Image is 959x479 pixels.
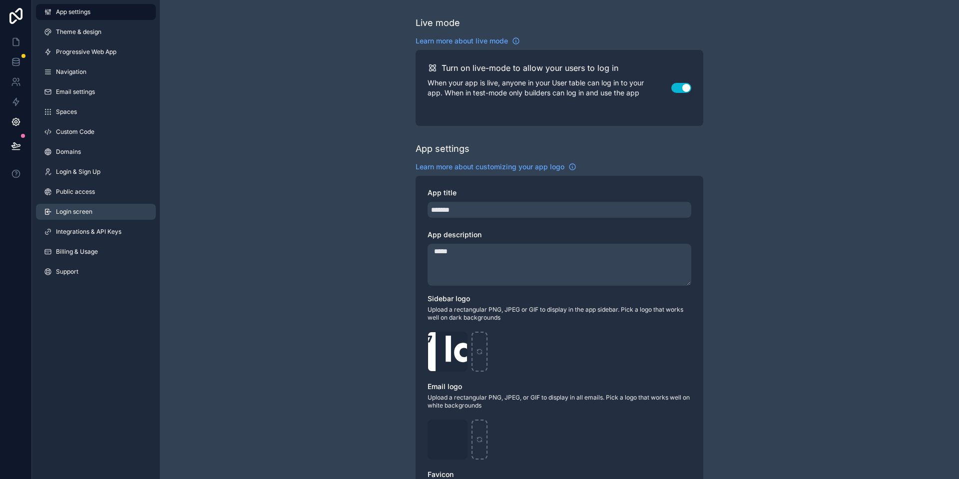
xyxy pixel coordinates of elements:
[416,142,470,156] div: App settings
[416,162,564,172] span: Learn more about customizing your app logo
[56,188,95,196] span: Public access
[416,36,520,46] a: Learn more about live mode
[428,78,671,98] p: When your app is live, anyone in your User table can log in to your app. When in test-mode only b...
[36,164,156,180] a: Login & Sign Up
[36,44,156,60] a: Progressive Web App
[36,24,156,40] a: Theme & design
[36,264,156,280] a: Support
[56,128,94,136] span: Custom Code
[56,28,101,36] span: Theme & design
[428,230,481,239] span: App description
[428,382,462,391] span: Email logo
[56,148,81,156] span: Domains
[36,104,156,120] a: Spaces
[56,108,77,116] span: Spaces
[428,188,457,197] span: App title
[36,224,156,240] a: Integrations & API Keys
[428,294,470,303] span: Sidebar logo
[36,4,156,20] a: App settings
[428,306,691,322] span: Upload a rectangular PNG, JPEG or GIF to display in the app sidebar. Pick a logo that works well ...
[56,248,98,256] span: Billing & Usage
[36,144,156,160] a: Domains
[56,208,92,216] span: Login screen
[428,470,454,479] span: Favicon
[36,204,156,220] a: Login screen
[442,62,618,74] h2: Turn on live-mode to allow your users to log in
[56,48,116,56] span: Progressive Web App
[416,162,576,172] a: Learn more about customizing your app logo
[56,228,121,236] span: Integrations & API Keys
[416,16,460,30] div: Live mode
[428,394,691,410] span: Upload a rectangular PNG, JPEG, or GIF to display in all emails. Pick a logo that works well on w...
[36,84,156,100] a: Email settings
[416,36,508,46] span: Learn more about live mode
[56,8,90,16] span: App settings
[56,268,78,276] span: Support
[36,64,156,80] a: Navigation
[56,168,100,176] span: Login & Sign Up
[36,244,156,260] a: Billing & Usage
[36,124,156,140] a: Custom Code
[56,68,86,76] span: Navigation
[36,184,156,200] a: Public access
[56,88,95,96] span: Email settings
